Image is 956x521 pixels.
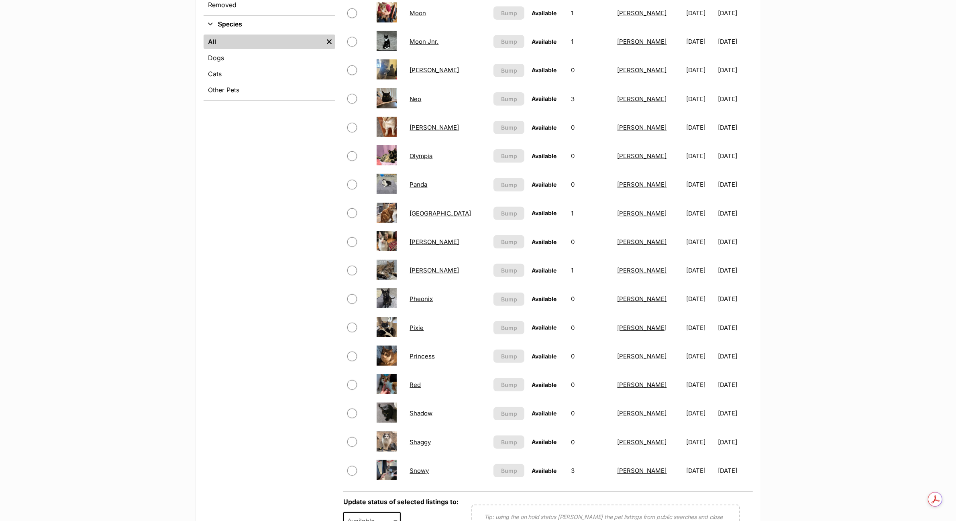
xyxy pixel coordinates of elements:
span: Bump [501,123,517,132]
td: [DATE] [718,285,752,313]
img: Pixie [377,317,397,337]
span: Bump [501,381,517,389]
a: [PERSON_NAME] [410,66,459,74]
a: [PERSON_NAME] [410,124,459,131]
a: Pheonix [410,295,433,303]
span: Bump [501,324,517,332]
a: [PERSON_NAME] [618,210,667,217]
td: [DATE] [718,85,752,113]
span: Bump [501,266,517,275]
span: Available [532,10,556,16]
button: Bump [493,207,524,220]
td: [DATE] [683,428,717,456]
td: 0 [568,56,614,84]
button: Bump [493,149,524,163]
a: [PERSON_NAME] [410,238,459,246]
span: Available [532,124,556,131]
span: Bump [501,409,517,418]
td: [DATE] [683,314,717,342]
td: [DATE] [683,228,717,256]
td: 0 [568,285,614,313]
button: Bump [493,235,524,248]
td: [DATE] [718,228,752,256]
a: All [204,35,323,49]
span: Available [532,410,556,417]
td: [DATE] [683,85,717,113]
a: [PERSON_NAME] [618,409,667,417]
a: [GEOGRAPHIC_DATA] [410,210,471,217]
td: 0 [568,142,614,170]
a: [PERSON_NAME] [618,295,667,303]
td: 0 [568,314,614,342]
td: 3 [568,457,614,484]
td: [DATE] [718,56,752,84]
span: Bump [501,438,517,446]
td: [DATE] [718,314,752,342]
button: Bump [493,64,524,77]
td: 1 [568,256,614,284]
label: Update status of selected listings to: [343,498,459,506]
span: Available [532,381,556,388]
a: [PERSON_NAME] [618,324,667,332]
span: Bump [501,466,517,475]
a: Snowy [410,467,429,474]
td: 0 [568,428,614,456]
span: Available [532,353,556,360]
span: Bump [501,295,517,303]
a: [PERSON_NAME] [618,95,667,103]
a: Shaggy [410,438,431,446]
a: [PERSON_NAME] [618,238,667,246]
button: Bump [493,92,524,106]
a: Neo [410,95,422,103]
a: Pixie [410,324,424,332]
td: 0 [568,114,614,141]
td: [DATE] [718,342,752,370]
td: [DATE] [683,28,717,55]
td: 0 [568,371,614,399]
button: Bump [493,178,524,191]
td: [DATE] [718,199,752,227]
a: [PERSON_NAME] [410,267,459,274]
td: [DATE] [718,371,752,399]
span: Bump [501,66,517,75]
button: Bump [493,6,524,20]
a: Moon Jnr. [410,38,439,45]
button: Species [204,19,335,30]
td: 0 [568,171,614,198]
span: Available [532,153,556,159]
span: Bump [501,95,517,103]
a: [PERSON_NAME] [618,66,667,74]
a: [PERSON_NAME] [618,438,667,446]
td: [DATE] [683,142,717,170]
span: Available [532,181,556,188]
a: Red [410,381,421,389]
a: Olympia [410,152,433,160]
a: [PERSON_NAME] [618,467,667,474]
td: 0 [568,399,614,427]
td: 3 [568,85,614,113]
td: [DATE] [683,171,717,198]
span: Bump [501,152,517,160]
span: Available [532,95,556,102]
td: [DATE] [683,371,717,399]
div: Species [204,33,335,100]
a: Moon [410,9,426,17]
span: Available [532,295,556,302]
span: Bump [501,181,517,189]
td: 0 [568,228,614,256]
button: Bump [493,350,524,363]
td: [DATE] [683,114,717,141]
td: [DATE] [683,56,717,84]
span: Available [532,238,556,245]
button: Bump [493,464,524,477]
a: [PERSON_NAME] [618,9,667,17]
td: [DATE] [718,428,752,456]
a: Other Pets [204,83,335,97]
span: Available [532,467,556,474]
a: Shadow [410,409,433,417]
span: Bump [501,238,517,246]
a: [PERSON_NAME] [618,124,667,131]
span: Bump [501,37,517,46]
a: [PERSON_NAME] [618,267,667,274]
button: Bump [493,407,524,420]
